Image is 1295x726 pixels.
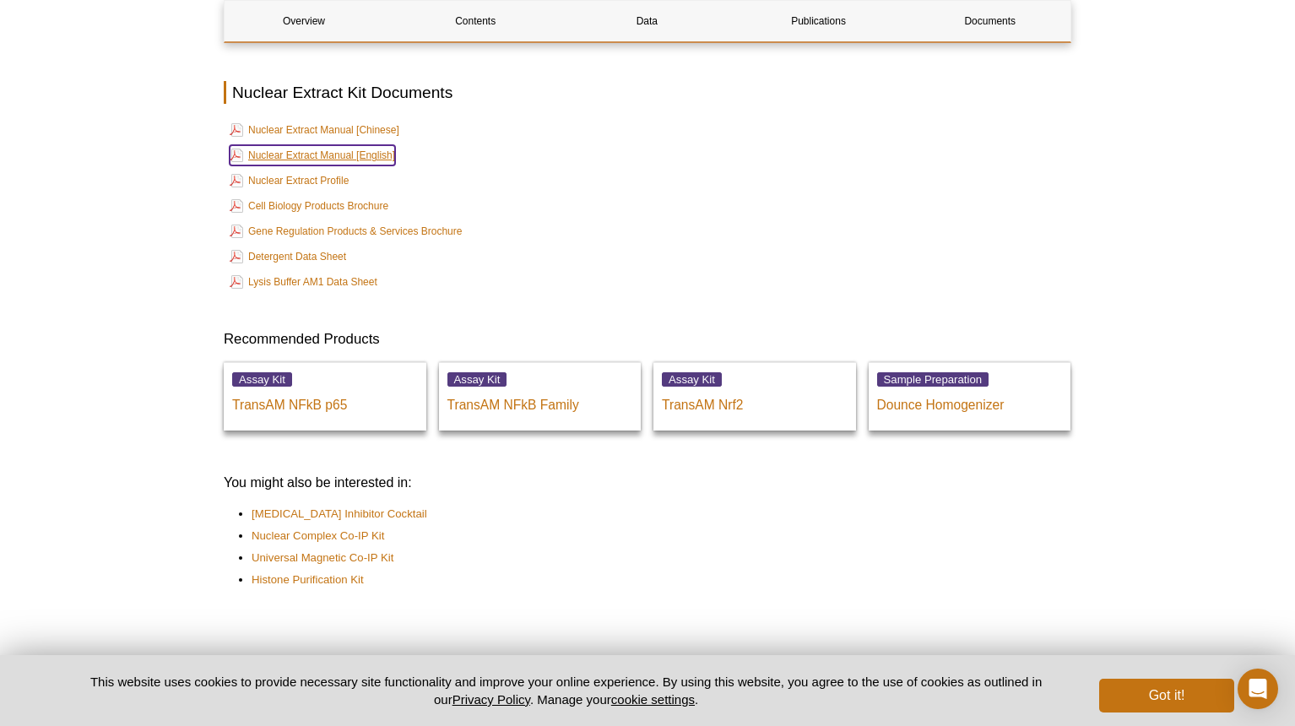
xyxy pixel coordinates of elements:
a: Cell Biology Products Brochure [230,196,388,216]
a: Contents [396,1,555,41]
a: Nuclear Extract Manual [Chinese] [230,120,399,140]
a: Overview [225,1,383,41]
a: Privacy Policy [452,692,530,707]
a: Data [567,1,726,41]
p: TransAM NFkB Family [447,388,633,414]
h3: You might also be interested in: [224,473,1071,493]
a: Assay Kit TransAM Nrf2 [653,362,856,431]
a: Nuclear Complex Co-IP Kit [252,528,384,544]
a: Gene Regulation Products & Services Brochure [230,221,462,241]
span: Assay Kit [447,372,507,387]
button: cookie settings [611,692,695,707]
a: Detergent Data Sheet [230,247,346,267]
a: Assay Kit TransAM NFkB Family [439,362,642,431]
a: Nuclear Extract Profile [230,171,349,191]
div: Open Intercom Messenger [1238,669,1278,709]
a: Sample Preparation Dounce Homogenizer [869,362,1071,431]
h3: Recommended Products [224,329,1071,349]
button: Got it! [1099,679,1234,712]
a: [MEDICAL_DATA] Inhibitor Cocktail [252,506,427,523]
h2: Nuclear Extract Kit Documents [224,81,1071,104]
span: Assay Kit [662,372,722,387]
p: Dounce Homogenizer [877,388,1063,414]
span: Sample Preparation [877,372,989,387]
a: Publications [740,1,898,41]
a: Lysis Buffer AM1 Data Sheet [230,272,377,292]
a: Assay Kit TransAM NFkB p65 [224,362,426,431]
a: Nuclear Extract Manual [English] [230,145,395,165]
a: Documents [911,1,1070,41]
a: Universal Magnetic Co-IP Kit [252,550,393,566]
p: TransAM NFkB p65 [232,388,418,414]
p: This website uses cookies to provide necessary site functionality and improve your online experie... [61,673,1071,708]
span: Assay Kit [232,372,292,387]
p: TransAM Nrf2 [662,388,848,414]
a: Histone Purification Kit [252,572,364,588]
